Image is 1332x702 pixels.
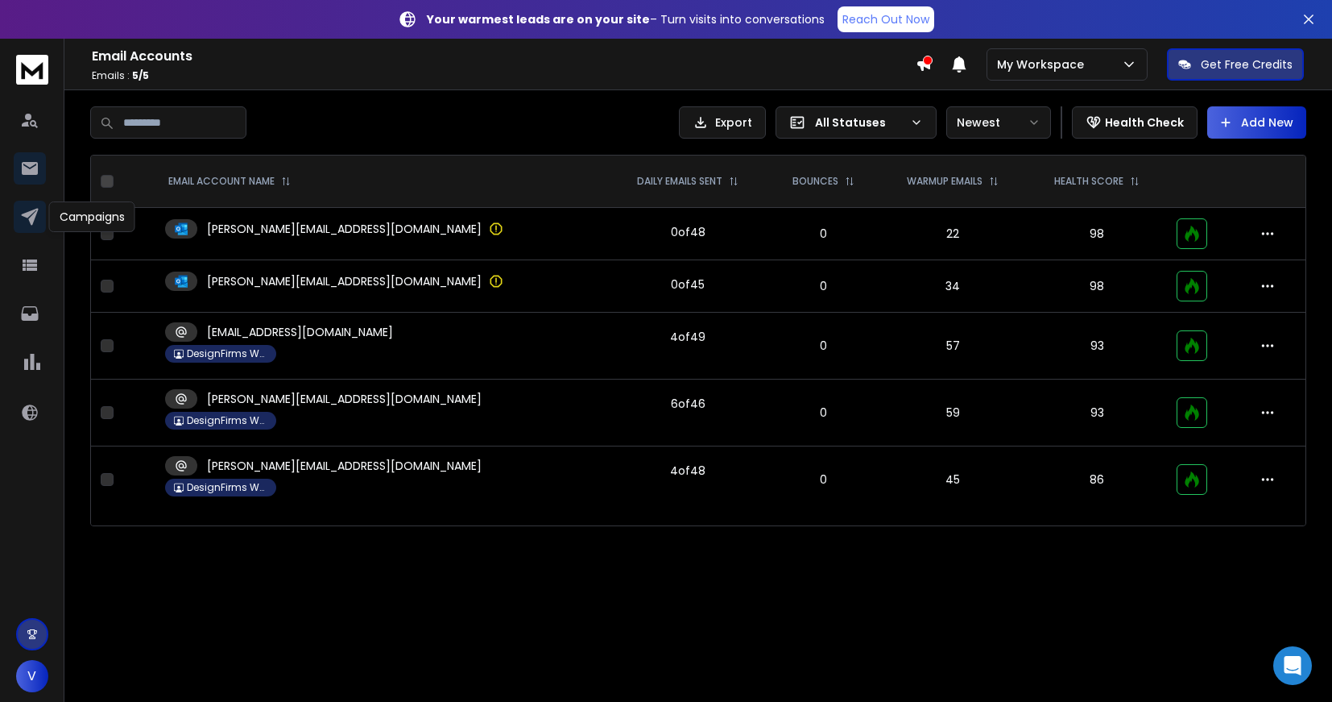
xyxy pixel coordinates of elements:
p: DesignFirms Workspace [187,414,267,427]
p: 0 [778,405,870,421]
p: 0 [778,338,870,354]
td: 57 [879,313,1027,380]
p: DesignFirms Workspace [187,347,267,360]
td: 98 [1027,208,1167,260]
p: BOUNCES [792,175,838,188]
p: Get Free Credits [1201,56,1293,73]
button: Get Free Credits [1167,48,1304,81]
p: [PERSON_NAME][EMAIL_ADDRESS][DOMAIN_NAME] [207,273,482,289]
p: [EMAIL_ADDRESS][DOMAIN_NAME] [207,324,393,340]
td: 22 [879,208,1027,260]
td: 98 [1027,260,1167,313]
p: [PERSON_NAME][EMAIL_ADDRESS][DOMAIN_NAME] [207,391,482,407]
div: 6 of 46 [671,396,705,412]
button: Add New [1207,106,1306,139]
td: 93 [1027,313,1167,380]
button: Export [679,106,766,139]
td: 59 [879,380,1027,447]
button: V [16,660,48,692]
td: 34 [879,260,1027,313]
p: Reach Out Now [842,11,929,27]
strong: Your warmest leads are on your site [427,11,650,27]
img: logo [16,55,48,85]
button: Newest [946,106,1051,139]
span: 5 / 5 [132,69,149,82]
p: HEALTH SCORE [1054,175,1123,188]
div: EMAIL ACCOUNT NAME [168,175,291,188]
a: Reach Out Now [838,6,934,32]
div: 0 of 48 [671,224,705,240]
p: 0 [778,226,870,242]
button: Health Check [1072,106,1198,139]
h1: Email Accounts [92,47,916,66]
div: Open Intercom Messenger [1273,646,1312,685]
p: DAILY EMAILS SENT [637,175,722,188]
p: 0 [778,278,870,294]
p: Health Check [1105,114,1184,131]
p: 0 [778,471,870,488]
p: [PERSON_NAME][EMAIL_ADDRESS][DOMAIN_NAME] [207,221,482,237]
div: Campaigns [49,201,135,232]
p: [PERSON_NAME][EMAIL_ADDRESS][DOMAIN_NAME] [207,458,482,474]
div: 0 of 45 [671,276,705,293]
td: 86 [1027,447,1167,513]
div: 4 of 48 [670,463,705,479]
p: My Workspace [997,56,1090,73]
td: 45 [879,447,1027,513]
p: WARMUP EMAILS [907,175,982,188]
div: 4 of 49 [670,329,705,345]
p: All Statuses [815,114,904,131]
p: Emails : [92,69,916,82]
p: – Turn visits into conversations [427,11,825,27]
p: DesignFirms Workspace [187,481,267,494]
td: 93 [1027,380,1167,447]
